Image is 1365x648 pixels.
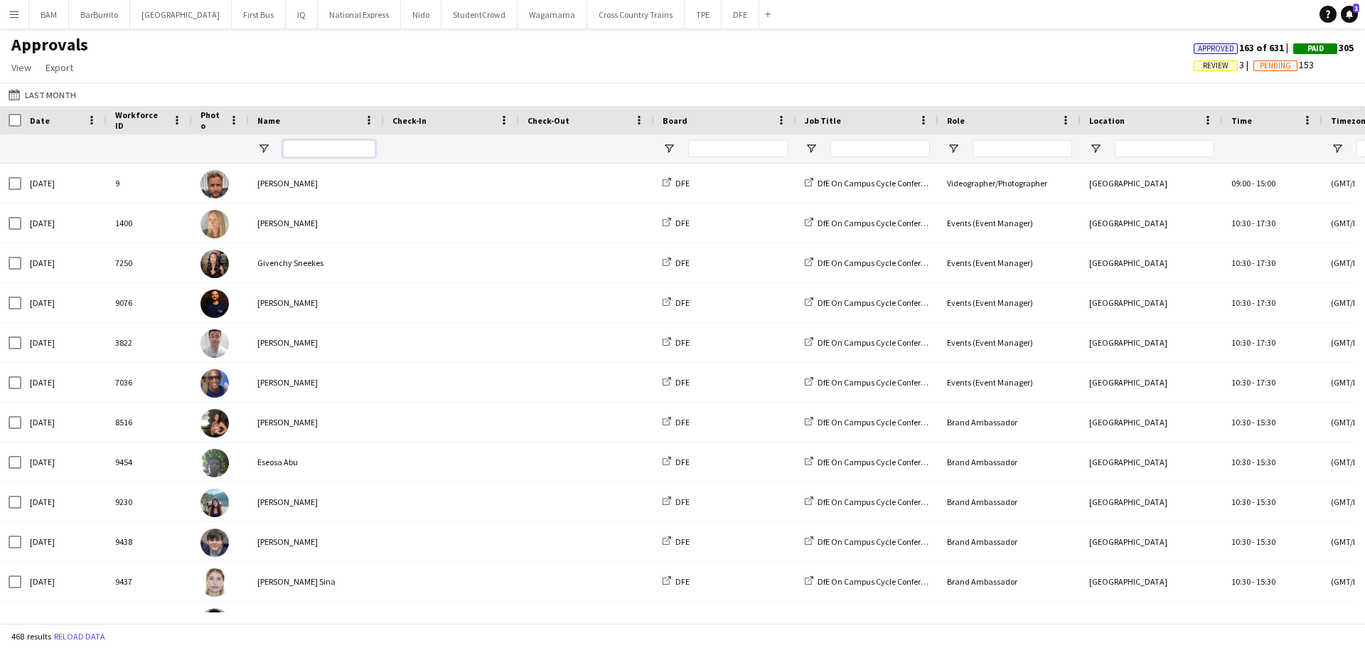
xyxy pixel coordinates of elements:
span: 10:30 [1231,457,1251,467]
div: Videographer/Photographer [938,164,1081,203]
div: [PERSON_NAME] [249,164,384,203]
span: 15:30 [1256,417,1275,427]
div: [GEOGRAPHIC_DATA] [1081,482,1223,521]
span: - [1252,337,1255,348]
span: 15:30 [1256,457,1275,467]
span: DFE [675,297,690,308]
div: [DATE] [21,602,107,641]
span: DFE [675,257,690,268]
span: 10:30 [1231,417,1251,427]
div: [GEOGRAPHIC_DATA] [1081,323,1223,362]
span: 163 of 631 [1194,41,1293,54]
div: 7036 [107,363,192,402]
div: [DATE] [21,482,107,521]
span: Date [30,115,50,126]
button: DFE [722,1,759,28]
div: Brand Ambassador [938,442,1081,482]
span: 10:30 [1231,337,1251,348]
button: Nido [401,1,441,28]
div: [GEOGRAPHIC_DATA] [1081,442,1223,482]
span: Board [663,115,687,126]
span: Role [947,115,965,126]
span: View [11,61,31,74]
img: Hayley Ng [200,489,229,517]
div: Brand Ambassador [938,522,1081,561]
a: DfE On Campus Cycle Conference [805,257,938,268]
span: Approved [1198,44,1234,53]
span: DfE On Campus Cycle Conference [818,377,938,388]
span: DFE [675,218,690,228]
a: 1 [1341,6,1358,23]
span: DfE On Campus Cycle Conference [818,576,938,587]
img: Letisia Sina [200,568,229,597]
span: DfE On Campus Cycle Conference [818,417,938,427]
a: DfE On Campus Cycle Conference [805,576,938,587]
span: 10:30 [1231,576,1251,587]
img: Jamie Yip [200,329,229,358]
a: DFE [663,218,690,228]
a: DFE [663,496,690,507]
div: [GEOGRAPHIC_DATA] [1081,562,1223,601]
span: - [1252,218,1255,228]
button: Open Filter Menu [1089,142,1102,155]
div: Brand Ambassador [938,602,1081,641]
span: 10:30 [1231,257,1251,268]
a: DfE On Campus Cycle Conference [805,297,938,308]
span: DfE On Campus Cycle Conference [818,178,938,188]
a: DFE [663,377,690,388]
span: Paid [1307,44,1324,53]
img: Eseosa Abu [200,449,229,477]
button: First Bus [232,1,286,28]
img: Oleksandr Pylypenko [200,529,229,557]
a: DFE [663,297,690,308]
div: Events (Event Manager) [938,243,1081,282]
span: - [1252,257,1255,268]
span: Workforce ID [115,110,166,131]
span: 17:30 [1256,377,1275,388]
div: Eseosa Abu [249,442,384,482]
button: National Express [318,1,401,28]
div: [GEOGRAPHIC_DATA] [1081,602,1223,641]
button: StudentCrowd [441,1,518,28]
div: Givenchy Sneekes [249,243,384,282]
img: Givenchy Sneekes [200,250,229,278]
div: [PERSON_NAME] [249,522,384,561]
a: DfE On Campus Cycle Conference [805,417,938,427]
span: DFE [675,496,690,507]
div: [PERSON_NAME] [249,323,384,362]
div: 9437 [107,562,192,601]
button: Reload data [51,629,108,644]
div: [PERSON_NAME] Sina [249,562,384,601]
button: BarBurrito [69,1,130,28]
span: - [1252,536,1255,547]
div: [PERSON_NAME] [249,602,384,641]
div: Brand Ambassador [938,562,1081,601]
span: - [1252,457,1255,467]
div: 9230 [107,482,192,521]
a: DfE On Campus Cycle Conference [805,218,938,228]
div: [GEOGRAPHIC_DATA] [1081,522,1223,561]
div: [DATE] [21,243,107,282]
span: DFE [675,377,690,388]
span: DfE On Campus Cycle Conference [818,337,938,348]
span: 15:30 [1256,536,1275,547]
span: DfE On Campus Cycle Conference [818,218,938,228]
img: Cara McGrenaghan [200,409,229,437]
span: Job Title [805,115,841,126]
div: [DATE] [21,562,107,601]
span: 17:30 [1256,257,1275,268]
button: Cross Country Trains [587,1,685,28]
input: Job Title Filter Input [830,140,930,157]
a: Export [40,58,79,77]
span: 15:30 [1256,576,1275,587]
span: DfE On Campus Cycle Conference [818,536,938,547]
div: 7250 [107,243,192,282]
span: DfE On Campus Cycle Conference [818,457,938,467]
div: 9076 [107,283,192,322]
a: DfE On Campus Cycle Conference [805,337,938,348]
div: [DATE] [21,203,107,243]
div: 9416 [107,602,192,641]
span: Check-Out [528,115,569,126]
button: TPE [685,1,722,28]
div: [GEOGRAPHIC_DATA] [1081,283,1223,322]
